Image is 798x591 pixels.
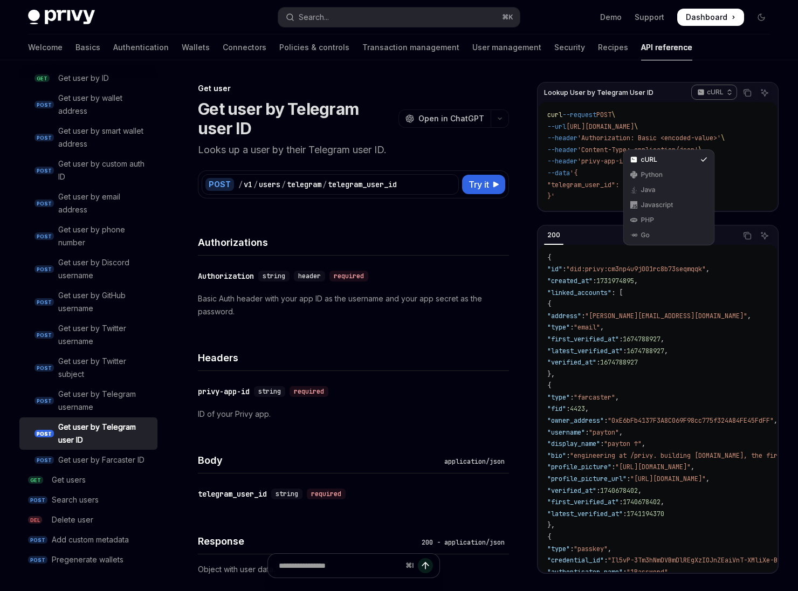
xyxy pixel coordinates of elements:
h4: Body [198,453,440,468]
h1: Get user by Telegram user ID [198,99,394,138]
a: Demo [600,12,622,23]
div: Get user by Farcaster ID [58,453,145,466]
span: Try it [469,178,489,191]
span: string [263,272,285,280]
span: "owner_address" [547,416,604,425]
span: }, [547,370,555,379]
a: POSTGet user by Twitter subject [19,352,157,384]
div: privy-app-id [198,386,250,397]
span: , [615,393,619,402]
p: ID of your Privy app. [198,408,509,421]
span: : [619,335,623,343]
span: "id" [547,265,562,273]
p: Looks up a user by their Telegram user ID. [198,142,509,157]
span: "did:privy:cm3np4u9j001rc8b73seqmqqk" [566,265,706,273]
span: 1674788927 [623,335,661,343]
span: "email" [574,323,600,332]
span: POST [28,536,47,544]
span: '{ [570,169,577,177]
div: Authorization [198,271,254,281]
button: cURL [691,84,737,102]
a: POSTGet user by phone number [19,220,157,252]
button: Ask AI [758,86,772,100]
img: dark logo [28,10,95,25]
button: Open search [278,8,520,27]
span: GET [28,476,43,484]
div: required [307,489,346,499]
span: \ [721,134,725,142]
span: "credential_id" [547,556,604,565]
a: Connectors [223,35,266,60]
span: POST [28,556,47,564]
span: POST [596,111,611,119]
a: Dashboard [677,9,744,26]
span: POST [35,200,54,208]
span: "payton" [589,428,619,437]
span: ⌘ K [502,13,513,22]
span: }, [547,521,555,530]
button: Send message [418,558,433,573]
div: Pregenerate wallets [52,553,123,566]
a: POSTGet user by Farcaster ID [19,450,157,470]
span: 4423 [570,404,585,413]
div: / [238,179,243,190]
div: Get user by wallet address [58,92,151,118]
div: required [290,386,328,397]
span: "passkey" [574,545,608,553]
div: Add custom metadata [52,533,129,546]
div: v1 [244,179,252,190]
div: Search... [299,11,329,24]
span: , [642,439,645,448]
span: "profile_picture_url" [547,475,627,483]
span: 'privy-app-id: <privy-app-id>' [577,157,691,166]
button: Open in ChatGPT [398,109,491,128]
span: \ [611,111,615,119]
span: , [661,498,664,506]
span: , [585,404,589,413]
button: Toggle dark mode [753,9,770,26]
span: , [774,416,778,425]
span: POST [35,298,54,306]
button: Try it [462,175,505,194]
span: : [623,568,627,576]
span: POST [35,331,54,339]
span: 1741194370 [627,510,664,518]
span: "verified_at" [547,358,596,367]
div: POST [205,178,234,191]
a: POSTGet user by custom auth ID [19,154,157,187]
span: POST [35,397,54,405]
span: "display_name" [547,439,600,448]
span: --header [547,146,577,154]
span: DEL [28,516,42,524]
span: , [691,463,694,471]
span: : [600,439,604,448]
a: GETGet users [19,470,157,490]
div: Get user by Twitter subject [58,355,151,381]
a: Welcome [28,35,63,60]
div: Get user by email address [58,190,151,216]
span: , [619,428,623,437]
span: "[URL][DOMAIN_NAME]" [615,463,691,471]
span: POST [35,456,54,464]
span: --url [547,122,566,131]
div: Python [641,170,697,179]
a: Policies & controls [279,35,349,60]
span: 'Content-Type: application/json' [577,146,698,154]
span: POST [35,232,54,240]
span: "payton ↑" [604,439,642,448]
a: POSTGet user by smart wallet address [19,121,157,154]
a: User management [472,35,541,60]
a: POSTGet user by email address [19,187,157,219]
span: "address" [547,312,581,320]
div: cURL [641,155,697,164]
span: "bio" [547,451,566,460]
div: Get users [52,473,86,486]
a: Wallets [182,35,210,60]
div: telegram_user_id [198,489,267,499]
h4: Response [198,534,417,548]
div: Get user by GitHub username [58,289,151,315]
div: cURL [623,149,715,245]
span: --request [562,111,596,119]
span: "username" [547,428,585,437]
span: "[PERSON_NAME][EMAIL_ADDRESS][DOMAIN_NAME]" [585,312,747,320]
